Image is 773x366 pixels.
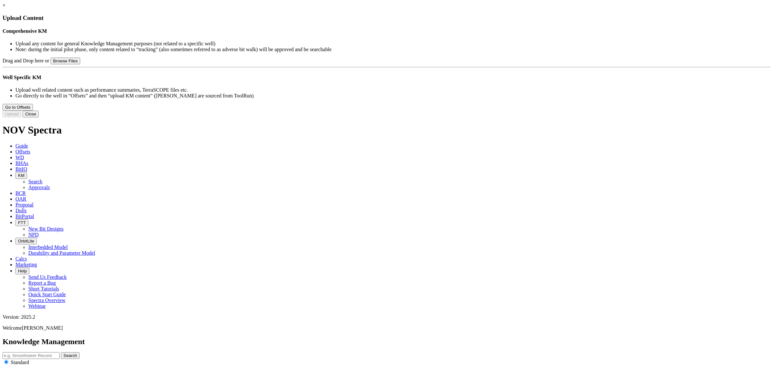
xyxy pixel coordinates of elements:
span: Offsets [15,149,30,154]
span: OrbitLite [18,239,34,243]
span: Help [18,269,27,273]
h1: NOV Spectra [3,124,770,136]
a: Spectra Overview [28,297,65,303]
button: Close [23,111,39,117]
a: × [3,3,5,8]
span: FTT [18,220,26,225]
span: [PERSON_NAME] [22,325,63,331]
a: New Bit Designs [28,226,63,232]
a: Interbedded Model [28,244,68,250]
span: BHAs [15,160,28,166]
button: Search [61,352,80,359]
span: BitIQ [15,166,27,172]
a: Webinar [28,303,46,309]
p: Welcome [3,325,770,331]
button: Browse Files [51,58,80,64]
li: Upload any content for general Knowledge Management purposes (not related to a specific well) [15,41,770,47]
button: Upload [3,111,21,117]
span: Marketing [15,262,37,267]
span: Upload Content [3,14,43,21]
li: Upload well related content such as performance summaries, TerraSCOPE files etc. [15,87,770,93]
a: Approvals [28,185,50,190]
span: BCR [15,190,26,196]
h4: Comprehensive KM [3,28,770,34]
a: Search [28,179,43,184]
a: Durability and Parameter Model [28,250,95,256]
h4: Well Specific KM [3,75,770,80]
a: Report a Bug [28,280,56,286]
span: BitPortal [15,214,34,219]
span: KM [18,173,24,178]
div: Version: 2025.2 [3,314,770,320]
span: Proposal [15,202,33,207]
a: Quick Start Guide [28,292,66,297]
input: e.g. Smoothsteer Record [3,352,60,359]
span: Drag and Drop here [3,58,44,63]
a: Send Us Feedback [28,274,67,280]
a: NPD [28,232,39,237]
h2: Knowledge Management [3,337,770,346]
span: or [45,58,49,63]
a: Short Tutorials [28,286,59,291]
li: Note: during the initial pilot phase, only content related to “tracking” (also sometimes referred... [15,47,770,52]
span: Guide [15,143,28,149]
span: Standard [11,360,29,365]
button: Go to Offsets [3,104,33,111]
span: Dulls [15,208,27,213]
li: Go directly to the well in “Offsets” and then “upload KM content” ([PERSON_NAME] are sourced from... [15,93,770,99]
span: OAR [15,196,26,202]
span: WD [15,155,24,160]
span: Calcs [15,256,27,261]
